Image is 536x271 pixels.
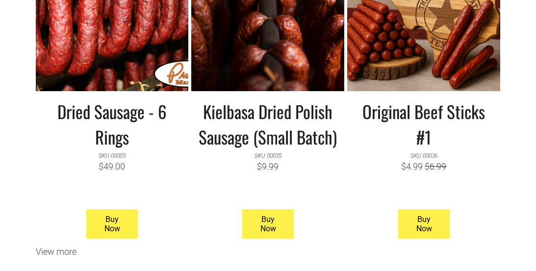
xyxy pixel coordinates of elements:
span: $4.99 [401,161,423,172]
span: Buy Now [244,210,293,238]
div: SKU 00035 [255,149,281,160]
div: SKU 00036 [410,149,437,160]
a: Original Beef Sticks #1 SKU 00036 $4.99 $6.99 [355,91,493,204]
div: $49.00 [99,160,125,172]
div: View more [33,246,504,257]
div: SKU 00005 [99,149,126,160]
a: Buy Now [86,209,138,239]
h3: Dried Sausage - 6 Rings [43,99,181,149]
span: Buy Now [399,210,448,238]
a: Dried Sausage - 6 Rings SKU 00005 $49.00 [43,91,181,204]
div: $9.99 [257,160,279,172]
a: Kielbasa Dried Polish Sausage (Small Batch) SKU 00035 $9.99 [199,91,337,204]
h3: Kielbasa Dried Polish Sausage (Small Batch) [199,99,337,149]
span: Buy Now [88,210,137,238]
a: Buy Now [242,209,294,239]
a: Buy Now [398,209,450,239]
h3: Original Beef Sticks #1 [355,99,493,149]
span: $6.99 [425,161,446,172]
